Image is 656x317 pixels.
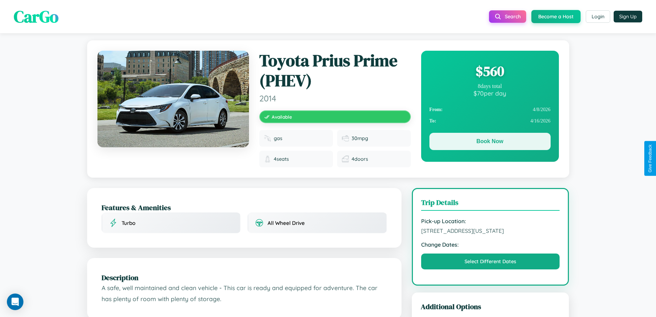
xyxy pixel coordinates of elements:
h3: Additional Options [421,301,560,311]
button: Login [586,10,610,23]
h3: Trip Details [421,197,560,211]
button: Sign Up [614,11,642,22]
span: 30 mpg [352,135,368,141]
button: Search [489,10,526,23]
div: 8 days total [429,83,551,89]
button: Become a Host [531,10,581,23]
img: Fuel type [264,135,271,142]
img: Seats [264,156,271,162]
span: All Wheel Drive [268,220,305,226]
span: 4 doors [352,156,368,162]
img: Doors [342,156,349,162]
div: $ 70 per day [429,89,551,97]
span: Turbo [122,220,135,226]
span: 4 seats [274,156,289,162]
div: Open Intercom Messenger [7,294,23,310]
h1: Toyota Prius Prime (PHEV) [259,51,411,90]
img: Toyota Prius Prime (PHEV) 2014 [97,51,249,147]
div: 4 / 16 / 2026 [429,115,551,127]
span: 2014 [259,93,411,103]
span: CarGo [14,5,59,28]
strong: Change Dates: [421,241,560,248]
span: gas [274,135,282,141]
span: Search [505,13,521,20]
span: [STREET_ADDRESS][US_STATE] [421,227,560,234]
strong: To: [429,118,436,124]
div: 4 / 8 / 2026 [429,104,551,115]
span: Available [272,114,292,120]
strong: From: [429,107,443,112]
button: Book Now [429,133,551,150]
div: Give Feedback [648,145,653,172]
strong: Pick-up Location: [421,218,560,225]
h2: Description [102,273,387,283]
img: Fuel efficiency [342,135,349,142]
h2: Features & Amenities [102,202,387,212]
p: A safe, well maintained and clean vehicle - This car is ready and equipped for adventure. The car... [102,283,387,304]
div: $ 560 [429,62,551,80]
button: Select Different Dates [421,254,560,269]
